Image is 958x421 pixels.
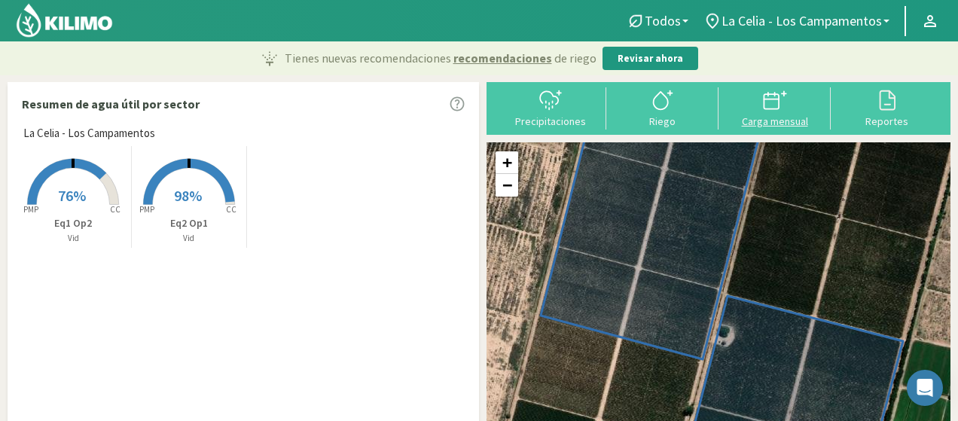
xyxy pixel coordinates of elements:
[611,116,714,127] div: Riego
[831,87,943,127] button: Reportes
[723,116,826,127] div: Carga mensual
[718,87,831,127] button: Carga mensual
[907,370,943,406] div: Open Intercom Messenger
[618,51,683,66] p: Revisar ahora
[496,151,518,174] a: Zoom in
[554,49,596,67] span: de riego
[23,125,155,142] span: La Celia - Los Campamentos
[174,186,202,205] span: 98%
[16,215,131,231] p: Eq1 Op2
[139,204,154,215] tspan: PMP
[499,116,602,127] div: Precipitaciones
[111,204,121,215] tspan: CC
[603,47,698,71] button: Revisar ahora
[494,87,606,127] button: Precipitaciones
[606,87,718,127] button: Riego
[132,215,247,231] p: Eq2 Op1
[58,186,86,205] span: 76%
[496,174,518,197] a: Zoom out
[835,116,938,127] div: Reportes
[453,49,552,67] span: recomendaciones
[16,232,131,245] p: Vid
[645,13,681,29] span: Todos
[15,2,114,38] img: Kilimo
[722,13,882,29] span: La Celia - Los Campamentos
[132,232,247,245] p: Vid
[23,204,38,215] tspan: PMP
[22,95,200,113] p: Resumen de agua útil por sector
[226,204,236,215] tspan: CC
[285,49,596,67] p: Tienes nuevas recomendaciones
